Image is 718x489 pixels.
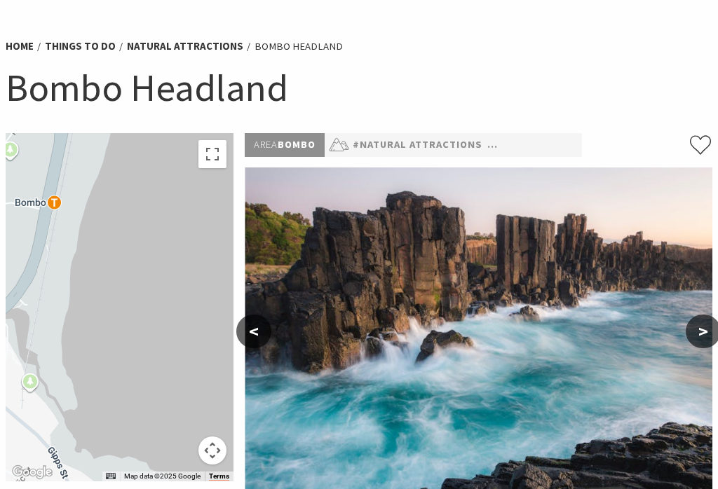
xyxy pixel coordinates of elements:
a: #Natural Attractions [353,137,482,153]
a: Terms [209,472,229,481]
a: Click to see this area on Google Maps [9,463,55,481]
h1: Bombo Headland [6,62,712,112]
img: Google [9,463,55,481]
a: Things To Do [45,39,116,53]
a: Natural Attractions [127,39,243,53]
button: Keyboard shortcuts [106,471,116,481]
a: #History & Heritage [487,137,604,153]
span: Map data ©2025 Google [124,472,201,480]
p: Bombo [245,133,325,157]
button: < [236,315,271,348]
button: Map camera controls [198,436,226,464]
a: Home [6,39,34,53]
span: Area [254,138,278,151]
button: Toggle fullscreen view [198,140,226,168]
li: Bombo Headland [255,38,343,55]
